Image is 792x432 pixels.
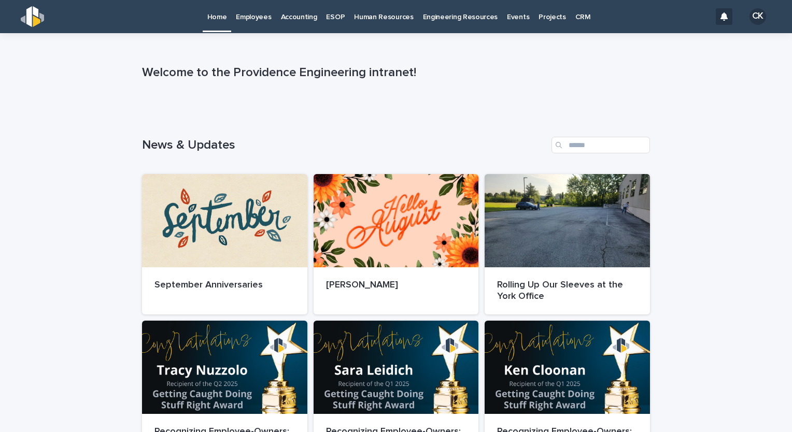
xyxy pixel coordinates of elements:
[142,138,547,153] h1: News & Updates
[314,174,479,314] a: [PERSON_NAME]
[485,174,650,314] a: Rolling Up Our Sleeves at the York Office
[749,8,766,25] div: CK
[142,174,307,314] a: September Anniversaries
[326,280,466,291] p: [PERSON_NAME]
[142,65,646,80] p: Welcome to the Providence Engineering intranet!
[154,280,295,291] p: September Anniversaries
[497,280,638,302] p: Rolling Up Our Sleeves at the York Office
[551,137,650,153] input: Search
[21,6,44,27] img: s5b5MGTdWwFoU4EDV7nw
